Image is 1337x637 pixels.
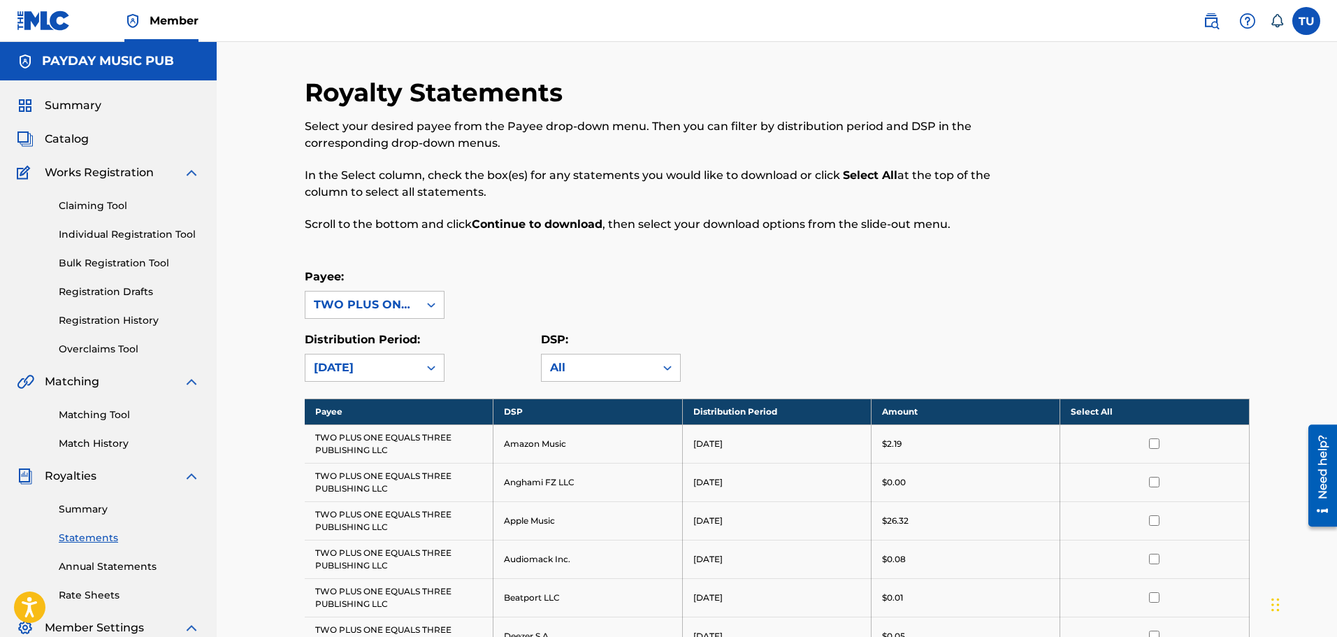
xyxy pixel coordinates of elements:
[1197,7,1225,35] a: Public Search
[183,373,200,390] img: expand
[871,399,1060,424] th: Amount
[1203,13,1220,29] img: search
[45,97,101,114] span: Summary
[882,515,909,527] p: $26.32
[59,342,200,357] a: Overclaims Tool
[17,468,34,485] img: Royalties
[682,540,871,578] td: [DATE]
[305,270,344,283] label: Payee:
[17,131,89,148] a: CatalogCatalog
[59,408,200,422] a: Matching Tool
[305,399,493,424] th: Payee
[1267,570,1337,637] iframe: Chat Widget
[493,501,682,540] td: Apple Music
[493,578,682,617] td: Beatport LLC
[843,169,897,182] strong: Select All
[17,10,71,31] img: MLC Logo
[472,217,602,231] strong: Continue to download
[59,531,200,545] a: Statements
[305,578,493,617] td: TWO PLUS ONE EQUALS THREE PUBLISHING LLC
[305,118,1032,152] p: Select your desired payee from the Payee drop-down menu. Then you can filter by distribution peri...
[45,373,99,390] span: Matching
[682,424,871,463] td: [DATE]
[59,313,200,328] a: Registration History
[17,53,34,70] img: Accounts
[59,559,200,574] a: Annual Statements
[1060,399,1249,424] th: Select All
[17,620,34,636] img: Member Settings
[17,97,101,114] a: SummarySummary
[183,620,200,636] img: expand
[682,578,871,617] td: [DATE]
[305,77,570,108] h2: Royalty Statements
[45,468,96,485] span: Royalties
[45,131,89,148] span: Catalog
[59,285,200,299] a: Registration Drafts
[882,438,902,450] p: $2.19
[541,333,568,346] label: DSP:
[17,373,34,390] img: Matching
[305,167,1032,201] p: In the Select column, check the box(es) for any statements you would like to download or click at...
[305,333,420,346] label: Distribution Period:
[305,540,493,578] td: TWO PLUS ONE EQUALS THREE PUBLISHING LLC
[314,359,410,376] div: [DATE]
[150,13,198,29] span: Member
[305,501,493,540] td: TWO PLUS ONE EQUALS THREE PUBLISHING LLC
[682,399,871,424] th: Distribution Period
[682,463,871,501] td: [DATE]
[550,359,646,376] div: All
[17,97,34,114] img: Summary
[882,592,903,604] p: $0.01
[183,164,200,181] img: expand
[305,216,1032,233] p: Scroll to the bottom and click , then select your download options from the slide-out menu.
[493,540,682,578] td: Audiomack Inc.
[59,199,200,213] a: Claiming Tool
[1239,13,1256,29] img: help
[493,463,682,501] td: Anghami FZ LLC
[305,463,493,501] td: TWO PLUS ONE EQUALS THREE PUBLISHING LLC
[1292,7,1320,35] div: User Menu
[17,131,34,148] img: Catalog
[305,424,493,463] td: TWO PLUS ONE EQUALS THREE PUBLISHING LLC
[493,399,682,424] th: DSP
[45,164,154,181] span: Works Registration
[59,436,200,451] a: Match History
[1298,419,1337,531] iframe: Resource Center
[42,53,174,69] h5: PAYDAY MUSIC PUB
[124,13,141,29] img: Top Rightsholder
[59,256,200,271] a: Bulk Registration Tool
[59,588,200,603] a: Rate Sheets
[59,502,200,517] a: Summary
[59,227,200,242] a: Individual Registration Tool
[682,501,871,540] td: [DATE]
[45,620,144,636] span: Member Settings
[314,296,410,313] div: TWO PLUS ONE EQUALS THREE PUBLISHING LLC
[1234,7,1262,35] div: Help
[17,164,35,181] img: Works Registration
[882,553,906,566] p: $0.08
[493,424,682,463] td: Amazon Music
[183,468,200,485] img: expand
[1271,584,1280,626] div: Drag
[1270,14,1284,28] div: Notifications
[882,476,906,489] p: $0.00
